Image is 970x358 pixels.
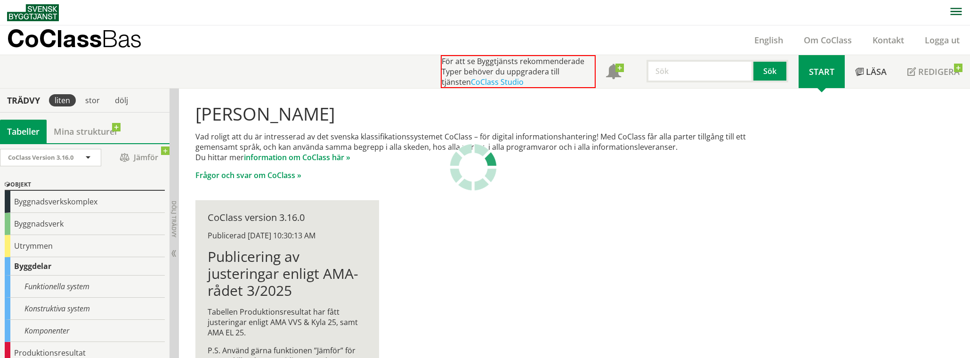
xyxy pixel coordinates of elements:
div: Publicerad [DATE] 10:30:13 AM [208,230,366,241]
span: Start [809,66,834,77]
div: Konstruktiva system [5,298,165,320]
div: För att se Byggtjänsts rekommenderade Typer behöver du uppgradera till tjänsten [441,55,596,88]
span: CoClass Version 3.16.0 [8,153,73,162]
div: Byggnadsverk [5,213,165,235]
input: Sök [647,60,753,82]
h1: [PERSON_NAME] [195,103,774,124]
a: Mina strukturer [47,120,125,143]
div: Utrymmen [5,235,165,257]
a: Start [799,55,845,88]
p: Tabellen Produktionsresultat har fått justeringar enligt AMA VVS & Kyla 25, samt AMA EL 25. [208,307,366,338]
a: Kontakt [862,34,914,46]
span: Läsa [866,66,887,77]
img: Svensk Byggtjänst [7,4,59,21]
span: Bas [102,24,142,52]
div: liten [49,94,76,106]
p: Vad roligt att du är intresserad av det svenska klassifikationssystemet CoClass – för digital inf... [195,131,774,163]
a: Redigera [897,55,970,88]
div: Trädvy [2,95,45,106]
div: Byggdelar [5,257,165,276]
span: Jämför [111,149,167,166]
div: Byggnadsverkskomplex [5,191,165,213]
div: stor [80,94,105,106]
a: Läsa [845,55,897,88]
span: Redigera [918,66,960,77]
a: CoClass Studio [471,77,524,87]
div: CoClass version 3.16.0 [208,212,366,223]
div: dölj [109,94,134,106]
a: English [744,34,793,46]
span: Dölj trädvy [170,201,178,237]
button: Sök [753,60,788,82]
div: Objekt [5,179,165,191]
a: Frågor och svar om CoClass » [195,170,301,180]
a: Logga ut [914,34,970,46]
a: information om CoClass här » [244,152,350,163]
a: CoClassBas [7,25,162,55]
a: Om CoClass [793,34,862,46]
img: Laddar [450,144,497,191]
p: CoClass [7,33,142,44]
div: Funktionella system [5,276,165,298]
div: Komponenter [5,320,165,342]
h1: Publicering av justeringar enligt AMA-rådet 3/2025 [208,248,366,299]
span: Notifikationer [606,65,621,80]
